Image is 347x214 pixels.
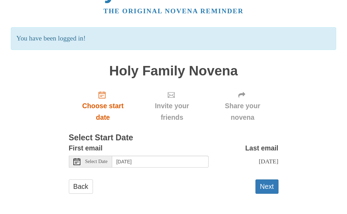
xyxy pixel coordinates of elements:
h3: Select Start Date [69,133,279,142]
a: Choose start date [69,85,137,127]
div: Click "Next" to confirm your start date first. [137,85,207,127]
h1: Holy Family Novena [69,64,279,79]
p: You have been logged in! [11,27,336,50]
span: Choose start date [76,100,130,123]
label: Last email [245,142,279,154]
span: Share your novena [214,100,272,123]
a: The original novena reminder [103,7,244,15]
button: Next [255,179,279,194]
a: Back [69,179,93,194]
span: Invite your friends [144,100,200,123]
label: First email [69,142,103,154]
span: [DATE] [259,158,278,165]
span: Select Date [85,159,108,164]
div: Click "Next" to confirm your start date first. [207,85,279,127]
